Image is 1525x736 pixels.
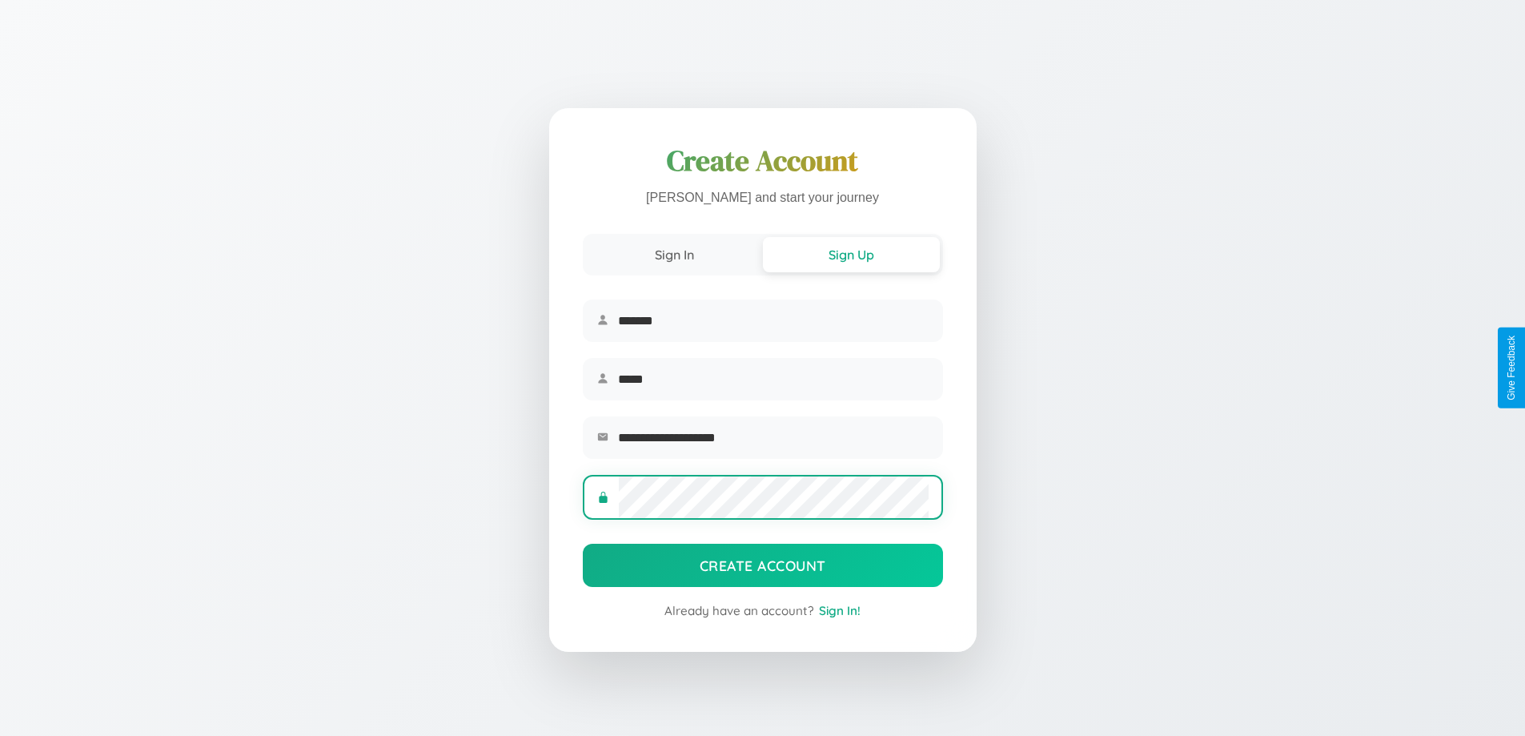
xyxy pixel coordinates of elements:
[763,237,940,272] button: Sign Up
[1506,336,1517,400] div: Give Feedback
[819,603,861,618] span: Sign In!
[583,544,943,587] button: Create Account
[583,142,943,180] h1: Create Account
[586,237,763,272] button: Sign In
[583,603,943,618] div: Already have an account?
[583,187,943,210] p: [PERSON_NAME] and start your journey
